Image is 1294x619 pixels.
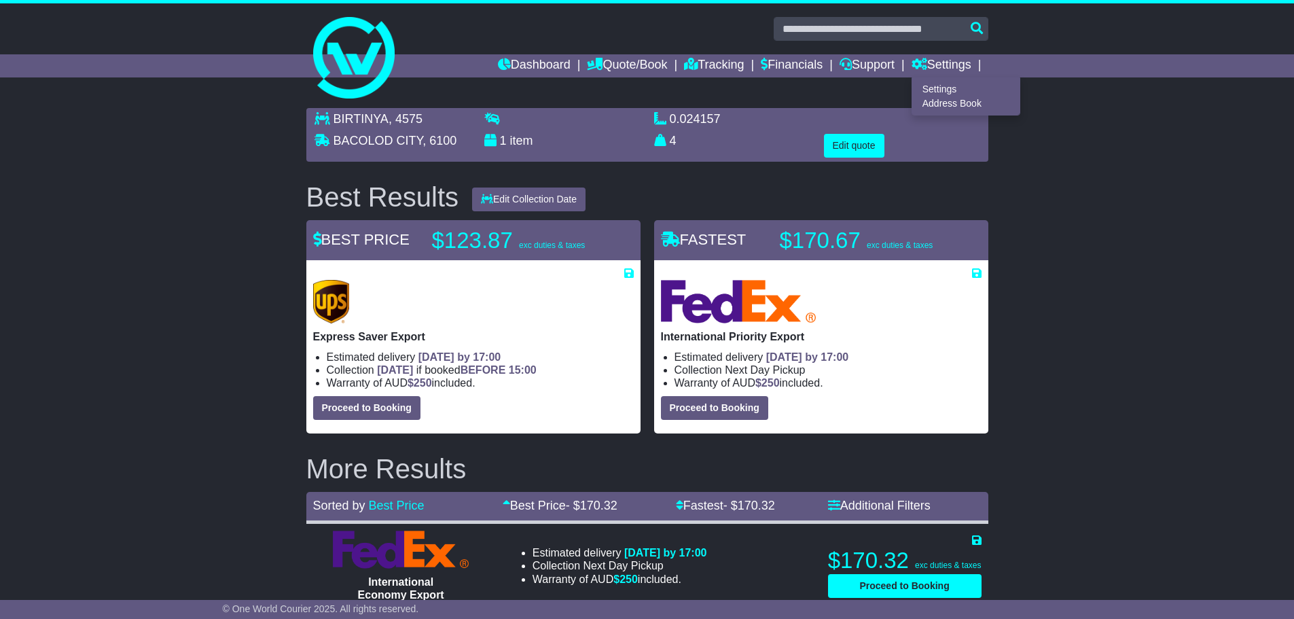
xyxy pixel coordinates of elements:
[587,54,667,77] a: Quote/Book
[369,499,425,512] a: Best Price
[300,182,466,212] div: Best Results
[327,376,634,389] li: Warranty of AUD included.
[509,364,537,376] span: 15:00
[414,377,432,389] span: 250
[333,531,469,569] img: FedEx Express: International Economy Export
[675,364,982,376] li: Collection
[313,330,634,343] p: Express Saver Export
[500,134,507,147] span: 1
[624,547,707,559] span: [DATE] by 17:00
[472,188,586,211] button: Edit Collection Date
[912,82,1020,96] a: Settings
[824,134,884,158] button: Edit quote
[461,364,506,376] span: BEFORE
[503,499,617,512] a: Best Price- $170.32
[358,576,444,601] span: International Economy Export
[519,241,585,250] span: exc duties & taxes
[613,573,638,585] span: $
[670,112,721,126] span: 0.024157
[761,54,823,77] a: Financials
[313,396,420,420] button: Proceed to Booking
[675,351,982,364] li: Estimated delivery
[377,364,413,376] span: [DATE]
[583,560,664,571] span: Next Day Pickup
[661,280,816,323] img: FedEx Express: International Priority Export
[313,280,350,323] img: UPS (new): Express Saver Export
[828,574,982,598] button: Proceed to Booking
[418,351,501,363] span: [DATE] by 17:00
[306,454,988,484] h2: More Results
[313,231,410,248] span: BEST PRICE
[867,241,933,250] span: exc duties & taxes
[670,134,677,147] span: 4
[661,231,747,248] span: FASTEST
[334,112,389,126] span: BIRTINYA
[327,364,634,376] li: Collection
[912,96,1020,111] a: Address Book
[915,561,981,570] span: exc duties & taxes
[498,54,571,77] a: Dashboard
[738,499,775,512] span: 170.32
[510,134,533,147] span: item
[408,377,432,389] span: $
[755,377,780,389] span: $
[327,351,634,364] li: Estimated delivery
[912,77,1020,116] div: Quote/Book
[684,54,744,77] a: Tracking
[223,603,419,614] span: © One World Courier 2025. All rights reserved.
[313,499,365,512] span: Sorted by
[675,376,982,389] li: Warranty of AUD included.
[533,559,707,572] li: Collection
[334,134,423,147] span: BACOLOD CITY
[566,499,617,512] span: - $
[580,499,617,512] span: 170.32
[912,54,971,77] a: Settings
[766,351,849,363] span: [DATE] by 17:00
[389,112,423,126] span: , 4575
[661,330,982,343] p: International Priority Export
[377,364,536,376] span: if booked
[761,377,780,389] span: 250
[725,364,805,376] span: Next Day Pickup
[533,546,707,559] li: Estimated delivery
[619,573,638,585] span: 250
[723,499,775,512] span: - $
[676,499,775,512] a: Fastest- $170.32
[661,396,768,420] button: Proceed to Booking
[423,134,456,147] span: , 6100
[828,547,982,574] p: $170.32
[828,499,931,512] a: Additional Filters
[432,227,602,254] p: $123.87
[533,573,707,586] li: Warranty of AUD included.
[780,227,950,254] p: $170.67
[840,54,895,77] a: Support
